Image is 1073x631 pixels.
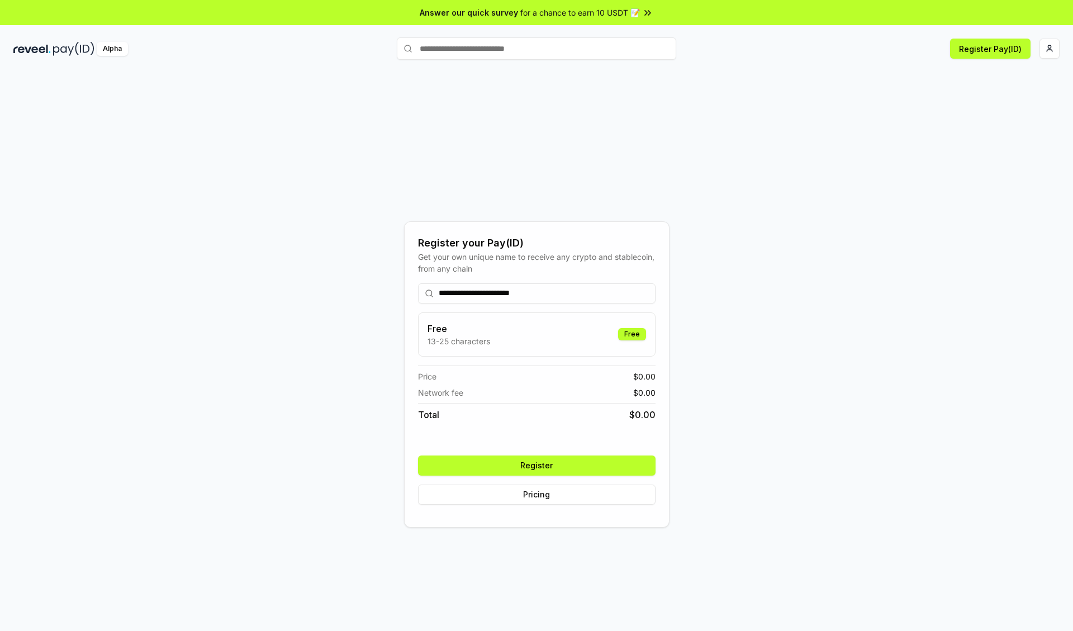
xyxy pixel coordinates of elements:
[53,42,94,56] img: pay_id
[418,408,439,421] span: Total
[633,371,656,382] span: $ 0.00
[520,7,640,18] span: for a chance to earn 10 USDT 📝
[13,42,51,56] img: reveel_dark
[428,335,490,347] p: 13-25 characters
[418,387,463,398] span: Network fee
[418,456,656,476] button: Register
[418,235,656,251] div: Register your Pay(ID)
[420,7,518,18] span: Answer our quick survey
[633,387,656,398] span: $ 0.00
[428,322,490,335] h3: Free
[418,371,436,382] span: Price
[618,328,646,340] div: Free
[950,39,1031,59] button: Register Pay(ID)
[629,408,656,421] span: $ 0.00
[97,42,128,56] div: Alpha
[418,251,656,274] div: Get your own unique name to receive any crypto and stablecoin, from any chain
[418,485,656,505] button: Pricing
